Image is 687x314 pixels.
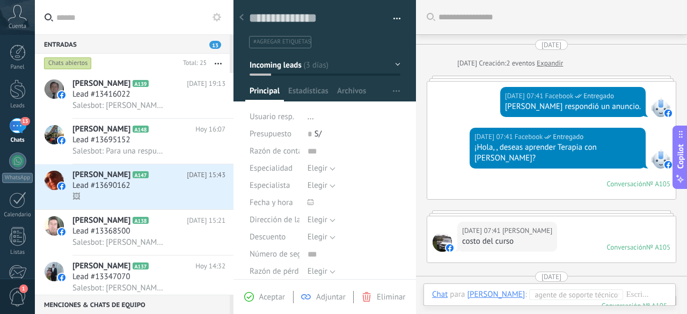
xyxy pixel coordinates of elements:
[195,124,225,135] span: Hoy 16:07
[646,179,670,188] div: № A105
[250,108,299,126] div: Usuario resp.
[179,58,207,69] div: Total: 25
[58,91,65,99] img: icon
[250,216,325,224] span: Dirección de la clínica
[457,58,479,69] div: [DATE]
[2,249,33,256] div: Listas
[505,101,641,112] div: [PERSON_NAME] respondió un anuncio.
[602,301,667,310] div: 105
[606,179,646,188] div: Conversación
[250,164,293,172] span: Especialidad
[58,274,65,281] img: icon
[250,246,299,263] div: Número de seguro
[250,194,299,211] div: Fecha y hora
[308,163,327,173] span: Elegir
[72,180,130,191] span: Lead #13690162
[72,215,130,226] span: [PERSON_NAME]
[646,243,670,252] div: № A105
[525,289,527,300] span: :
[187,78,225,89] span: [DATE] 19:13
[35,119,233,164] a: avataricon[PERSON_NAME]A148Hoy 16:07Lead #13695152Salesbot: Para una respuesta más rápida y direc...
[250,147,313,155] span: Razón de contacto
[446,244,454,252] img: facebook-sm.svg
[250,129,291,139] span: Presupuesto
[308,177,335,194] button: Elegir
[253,38,311,46] span: #agregar etiquetas
[433,232,452,252] span: Percy Marticorena
[9,23,26,30] span: Cuenta
[72,192,81,202] span: 🖼
[308,232,327,242] span: Elegir
[250,112,294,122] span: Usuario resp.
[675,144,686,169] span: Copilot
[72,135,130,145] span: Lead #13695152
[545,91,574,101] span: Facebook
[308,229,335,246] button: Elegir
[308,180,327,191] span: Elegir
[72,283,166,293] span: Salesbot: [PERSON_NAME], ¿quieres recibir novedades y promociones de la Escuela Cetim? Déjanos tu...
[2,64,33,71] div: Panel
[133,80,148,87] span: A139
[505,91,545,101] div: [DATE] 07:41
[474,142,641,164] div: ¡Hola, , deseas aprender Terapia con [PERSON_NAME]?
[462,236,552,247] div: costo del curso
[133,262,148,269] span: A137
[250,143,299,160] div: Razón de contacto
[250,199,293,207] span: Fecha y hora
[651,98,670,117] span: Facebook
[250,86,280,101] span: Principal
[315,129,321,139] span: S/
[462,225,502,236] div: [DATE] 07:41
[506,58,535,69] span: 2 eventos
[606,243,646,252] div: Conversación
[308,112,314,122] span: ...
[308,266,327,276] span: Elegir
[58,228,65,236] img: icon
[187,170,225,180] span: [DATE] 15:43
[535,289,612,300] span: Agente de soporte técnico
[58,137,65,144] img: icon
[2,211,33,218] div: Calendario
[288,86,328,101] span: Estadísticas
[133,126,148,133] span: A148
[250,211,299,229] div: Dirección de la clínica
[72,100,166,111] span: Salesbot: [PERSON_NAME], ¿quieres recibir novedades y promociones de la Escuela Cetim? Déjanos tu...
[35,295,230,314] div: Menciones & Chats de equipo
[308,160,335,177] button: Elegir
[2,103,33,109] div: Leads
[209,41,221,49] span: 13
[337,86,366,101] span: Archivos
[35,164,233,209] a: avataricon[PERSON_NAME]A147[DATE] 15:43Lead #13690162🖼
[651,149,670,169] span: Facebook
[58,182,65,190] img: icon
[19,284,28,293] span: 1
[250,250,313,258] span: Número de seguro
[250,229,299,246] div: Descuento
[316,292,346,302] span: Adjuntar
[250,233,286,241] span: Descuento
[250,263,299,280] div: Razón de pérdida
[537,58,563,69] a: Expandir
[457,58,563,69] div: Creación:
[133,217,148,224] span: A138
[72,261,130,272] span: [PERSON_NAME]
[467,289,525,299] div: Percy Marticorena
[250,160,299,177] div: Especialidad
[72,78,130,89] span: [PERSON_NAME]
[35,210,233,255] a: avataricon[PERSON_NAME]A138[DATE] 15:21Lead #13368500Salesbot: [PERSON_NAME], ¿quieres recibir no...
[583,91,614,101] span: Entregado
[35,73,233,118] a: avataricon[PERSON_NAME]A139[DATE] 19:13Lead #13416022Salesbot: [PERSON_NAME], ¿quieres recibir no...
[20,117,30,126] span: 13
[377,292,405,302] span: Eliminar
[2,173,33,183] div: WhatsApp
[664,109,672,117] img: facebook-sm.svg
[35,255,233,301] a: avataricon[PERSON_NAME]A137Hoy 14:32Lead #13347070Salesbot: [PERSON_NAME], ¿quieres recibir noved...
[542,40,561,50] div: [DATE]
[72,124,130,135] span: [PERSON_NAME]
[72,272,130,282] span: Lead #13347070
[72,226,130,237] span: Lead #13368500
[308,211,335,229] button: Elegir
[542,272,561,282] div: [DATE]
[308,215,327,225] span: Elegir
[250,267,309,275] span: Razón de pérdida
